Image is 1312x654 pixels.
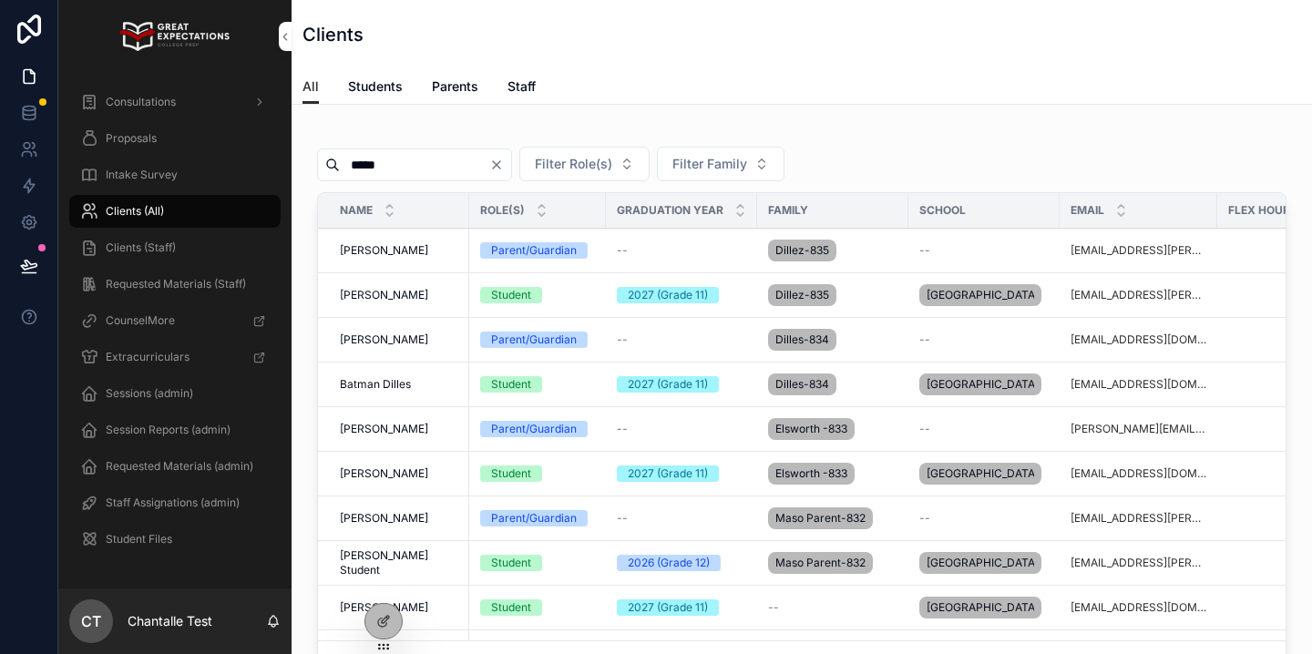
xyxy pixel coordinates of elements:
span: [PERSON_NAME] [340,466,428,481]
a: [PERSON_NAME] [340,422,458,436]
span: Student Files [106,532,172,547]
a: 2027 (Grade 11) [617,465,746,482]
span: Maso Parent-832 [775,511,866,526]
a: -- [617,511,746,526]
span: Requested Materials (Staff) [106,277,246,291]
span: Email [1071,203,1104,218]
a: [EMAIL_ADDRESS][DOMAIN_NAME] [1071,600,1206,615]
span: Sessions (admin) [106,386,193,401]
a: Sessions (admin) [69,377,281,410]
div: Student [491,555,531,571]
a: 2027 (Grade 11) [617,376,746,393]
span: [GEOGRAPHIC_DATA] [927,600,1034,615]
span: Dillez-835 [775,288,829,302]
span: [GEOGRAPHIC_DATA] [927,377,1034,392]
a: -- [617,243,746,258]
span: Dilles-834 [775,332,829,347]
div: Parent/Guardian [491,332,577,348]
a: Staff [507,70,536,107]
a: [EMAIL_ADDRESS][DOMAIN_NAME] [1071,377,1206,392]
a: [EMAIL_ADDRESS][PERSON_NAME][DOMAIN_NAME] [1071,511,1206,526]
span: -- [919,332,930,347]
span: [PERSON_NAME] [340,332,428,347]
span: [GEOGRAPHIC_DATA] [927,466,1034,481]
span: Role(s) [480,203,525,218]
span: Elsworth -833 [775,422,847,436]
span: Clients (Staff) [106,240,176,255]
span: CounselMore [106,313,175,328]
span: Students [348,77,403,96]
a: Dilles-834 [768,370,897,399]
span: Maso Parent-832 [775,556,866,570]
a: [EMAIL_ADDRESS][PERSON_NAME][DOMAIN_NAME] [1071,556,1206,570]
a: Session Reports (admin) [69,414,281,446]
a: [PERSON_NAME] [340,511,458,526]
a: Clients (All) [69,195,281,228]
span: -- [919,511,930,526]
div: Student [491,376,531,393]
span: Filter Role(s) [535,155,612,173]
span: Intake Survey [106,168,178,182]
a: CounselMore [69,304,281,337]
a: Student [480,287,595,303]
a: Students [348,70,403,107]
a: Maso Parent-832 [768,548,897,577]
span: Clients (All) [106,204,164,219]
span: -- [617,422,628,436]
a: -- [919,332,1049,347]
span: Requested Materials (admin) [106,459,253,474]
a: [PERSON_NAME][EMAIL_ADDRESS][PERSON_NAME][DOMAIN_NAME] [1071,422,1206,436]
a: [GEOGRAPHIC_DATA] [919,370,1049,399]
a: Parent/Guardian [480,332,595,348]
a: Student [480,376,595,393]
span: [PERSON_NAME] [340,600,428,615]
span: Proposals [106,131,157,146]
a: [PERSON_NAME] [340,332,458,347]
div: 2026 (Grade 12) [628,555,710,571]
a: -- [919,511,1049,526]
button: Select Button [519,147,650,181]
a: Requested Materials (admin) [69,450,281,483]
span: [PERSON_NAME] Student [340,548,458,577]
a: [EMAIL_ADDRESS][PERSON_NAME][DOMAIN_NAME] [1071,243,1206,258]
a: [GEOGRAPHIC_DATA] [919,459,1049,488]
div: Student [491,287,531,303]
a: Batman Dilles [340,377,458,392]
a: [GEOGRAPHIC_DATA] [919,548,1049,577]
h1: Clients [302,22,364,47]
a: 2026 (Grade 12) [617,555,746,571]
a: Parent/Guardian [480,421,595,437]
a: Maso Parent-832 [768,504,897,533]
a: All [302,70,319,105]
a: Elsworth -833 [768,459,897,488]
div: 2027 (Grade 11) [628,376,708,393]
span: -- [617,332,628,347]
span: Staff Assignations (admin) [106,496,240,510]
a: [EMAIL_ADDRESS][PERSON_NAME][DOMAIN_NAME] [1071,288,1206,302]
a: Dilles-834 [768,325,897,354]
a: Student [480,555,595,571]
a: Extracurriculars [69,341,281,373]
div: 2027 (Grade 11) [628,287,708,303]
a: Clients (Staff) [69,231,281,264]
span: Elsworth -833 [775,466,847,481]
p: Chantalle Test [128,612,212,630]
div: Parent/Guardian [491,242,577,259]
span: Parents [432,77,478,96]
div: Parent/Guardian [491,421,577,437]
span: Dilles-834 [775,377,829,392]
a: [EMAIL_ADDRESS][DOMAIN_NAME] [1071,466,1206,481]
a: Requested Materials (Staff) [69,268,281,301]
span: Dillez-835 [775,243,829,258]
a: [GEOGRAPHIC_DATA] [919,281,1049,310]
a: Staff Assignations (admin) [69,486,281,519]
span: -- [919,243,930,258]
span: [PERSON_NAME] [340,422,428,436]
a: Parent/Guardian [480,510,595,526]
div: scrollable content [58,73,292,579]
span: -- [919,422,930,436]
